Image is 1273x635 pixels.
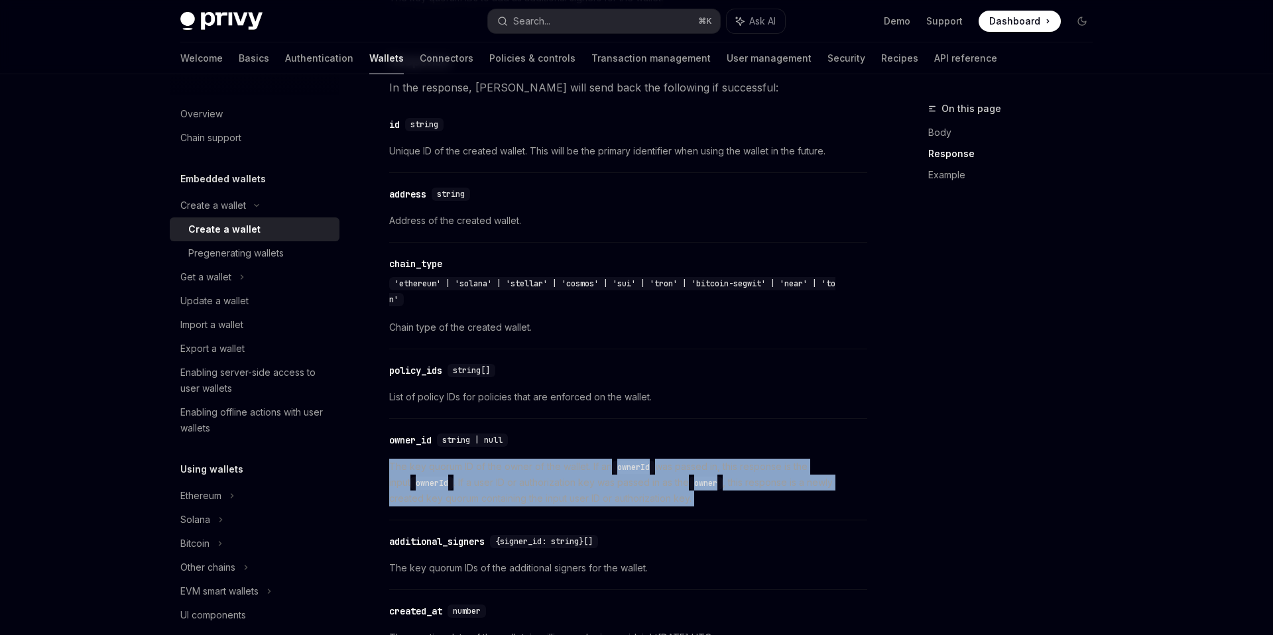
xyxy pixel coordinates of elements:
[489,42,576,74] a: Policies & controls
[180,607,246,623] div: UI components
[410,477,454,490] code: ownerId
[170,241,339,265] a: Pregenerating wallets
[749,15,776,28] span: Ask AI
[389,535,485,548] div: additional_signers
[180,293,249,309] div: Update a wallet
[926,15,963,28] a: Support
[389,389,867,405] span: List of policy IDs for policies that are enforced on the wallet.
[188,245,284,261] div: Pregenerating wallets
[495,536,593,547] span: {signer_id: string}[]
[180,512,210,528] div: Solana
[180,42,223,74] a: Welcome
[188,221,261,237] div: Create a wallet
[389,364,442,377] div: policy_ids
[170,102,339,126] a: Overview
[170,313,339,337] a: Import a wallet
[941,101,1001,117] span: On this page
[389,459,867,506] span: The key quorum ID of the owner of the wallet. If an was passed in, this response is the input . I...
[170,400,339,440] a: Enabling offline actions with user wallets
[180,404,332,436] div: Enabling offline actions with user wallets
[612,461,655,474] code: ownerId
[389,188,426,201] div: address
[180,269,231,285] div: Get a wallet
[170,603,339,627] a: UI components
[591,42,711,74] a: Transaction management
[689,477,723,490] code: owner
[180,12,263,30] img: dark logo
[389,213,867,229] span: Address of the created wallet.
[420,42,473,74] a: Connectors
[488,9,720,33] button: Search...⌘K
[389,433,432,447] div: owner_id
[979,11,1061,32] a: Dashboard
[928,164,1103,186] a: Example
[437,189,465,200] span: string
[698,16,712,27] span: ⌘ K
[389,319,867,335] span: Chain type of the created wallet.
[1071,11,1093,32] button: Toggle dark mode
[285,42,353,74] a: Authentication
[727,42,812,74] a: User management
[180,583,259,599] div: EVM smart wallets
[389,257,442,270] div: chain_type
[989,15,1040,28] span: Dashboard
[170,361,339,400] a: Enabling server-side access to user wallets
[453,606,481,616] span: number
[180,559,235,575] div: Other chains
[180,536,210,551] div: Bitcoin
[453,365,490,376] span: string[]
[369,42,404,74] a: Wallets
[928,143,1103,164] a: Response
[180,130,241,146] div: Chain support
[180,365,332,396] div: Enabling server-side access to user wallets
[170,126,339,150] a: Chain support
[928,122,1103,143] a: Body
[170,289,339,313] a: Update a wallet
[180,317,243,333] div: Import a wallet
[389,278,835,305] span: 'ethereum' | 'solana' | 'stellar' | 'cosmos' | 'sui' | 'tron' | 'bitcoin-segwit' | 'near' | 'ton'
[934,42,997,74] a: API reference
[170,217,339,241] a: Create a wallet
[727,9,785,33] button: Ask AI
[881,42,918,74] a: Recipes
[389,560,867,576] span: The key quorum IDs of the additional signers for the wallet.
[389,143,867,159] span: Unique ID of the created wallet. This will be the primary identifier when using the wallet in the...
[180,106,223,122] div: Overview
[827,42,865,74] a: Security
[389,78,867,97] span: In the response, [PERSON_NAME] will send back the following if successful:
[180,488,221,504] div: Ethereum
[180,461,243,477] h5: Using wallets
[180,171,266,187] h5: Embedded wallets
[239,42,269,74] a: Basics
[180,341,245,357] div: Export a wallet
[170,337,339,361] a: Export a wallet
[513,13,550,29] div: Search...
[389,605,442,618] div: created_at
[884,15,910,28] a: Demo
[180,198,246,213] div: Create a wallet
[442,435,503,445] span: string | null
[389,118,400,131] div: id
[410,119,438,130] span: string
